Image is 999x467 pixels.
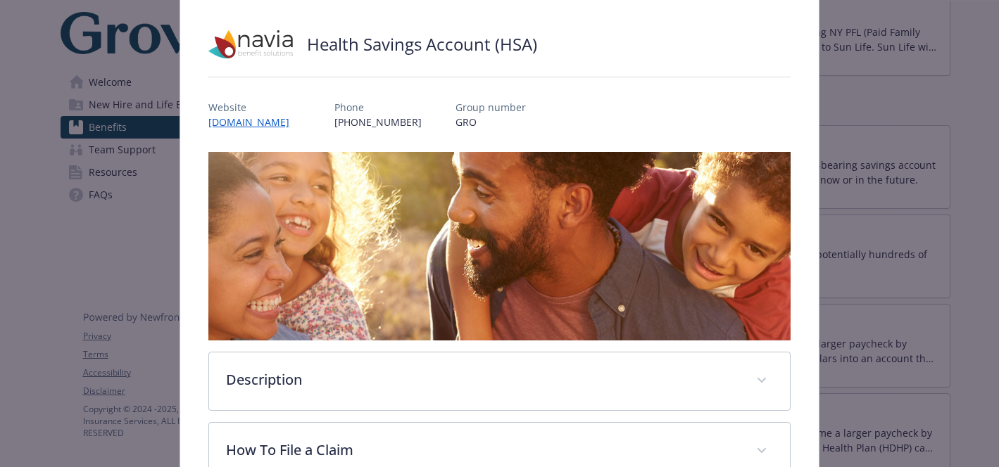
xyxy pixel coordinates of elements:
[307,32,537,56] h2: Health Savings Account (HSA)
[209,352,789,410] div: Description
[455,115,526,129] p: GRO
[208,100,301,115] p: Website
[208,115,301,129] a: [DOMAIN_NAME]
[226,369,739,390] p: Description
[334,115,422,129] p: [PHONE_NUMBER]
[334,100,422,115] p: Phone
[455,100,526,115] p: Group number
[226,440,739,461] p: How To File a Claim
[208,23,293,65] img: Navia Benefit Solutions
[208,152,790,340] img: banner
